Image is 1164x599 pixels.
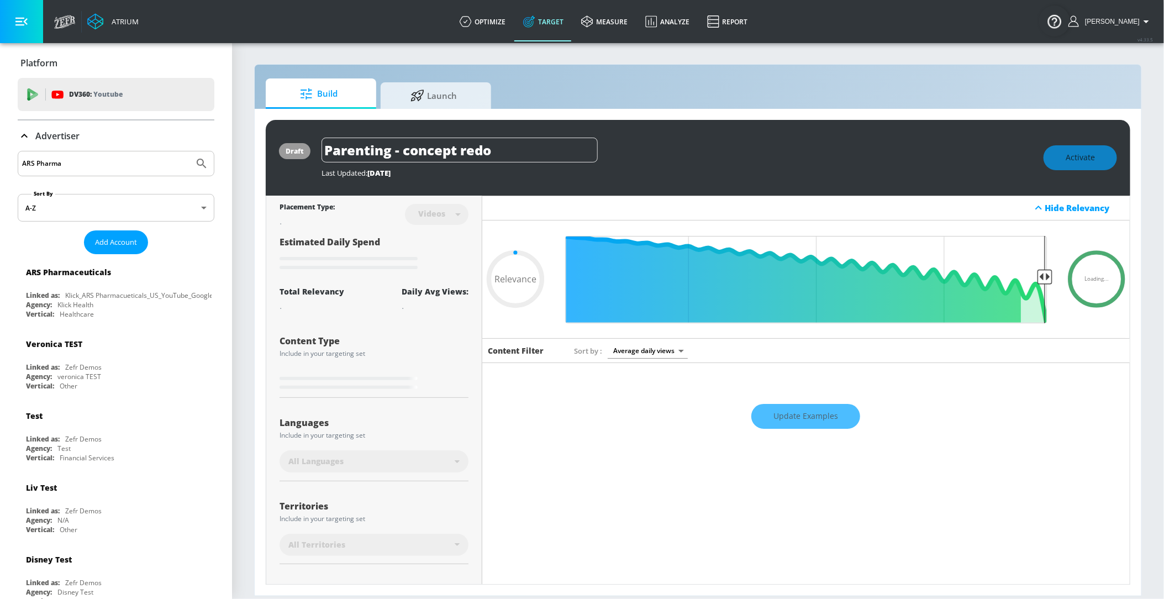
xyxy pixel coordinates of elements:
div: Healthcare [60,309,94,319]
button: [PERSON_NAME] [1068,15,1153,28]
p: Platform [20,57,57,69]
div: Videos [413,209,451,218]
div: Daily Avg Views: [402,286,468,297]
span: login as: veronica.hernandez@zefr.com [1081,18,1140,25]
button: Add Account [84,230,148,254]
div: Vertical: [26,309,54,319]
div: Agency: [26,300,52,309]
div: Total Relevancy [280,286,344,297]
div: Liv TestLinked as:Zefr DemosAgency:N/AVertical:Other [18,474,214,537]
div: Include in your targeting set [280,350,468,357]
div: Klick Health [57,300,93,309]
div: Platform [18,48,214,78]
div: Include in your targeting set [280,432,468,439]
button: Open Resource Center [1039,6,1070,36]
div: Agency: [26,444,52,453]
div: Veronica TESTLinked as:Zefr DemosAgency:veronica TESTVertical:Other [18,330,214,393]
div: Atrium [107,17,139,27]
div: A-Z [18,194,214,222]
span: [DATE] [367,168,391,178]
div: Territories [280,502,468,511]
span: All Territories [288,539,345,550]
div: Agency: [26,587,52,597]
div: Agency: [26,516,52,525]
span: Loading... [1084,277,1109,282]
div: Linked as: [26,434,60,444]
div: Veronica TEST [26,339,82,349]
span: Launch [392,82,476,109]
div: Zefr Demos [65,578,102,587]
div: Zefr Demos [65,506,102,516]
span: Relevance [494,275,536,283]
div: Zefr Demos [65,362,102,372]
div: draft [286,146,304,156]
div: veronica TEST [57,372,101,381]
div: All Territories [280,534,468,556]
div: Last Updated: [322,168,1033,178]
div: ARS PharmaceuticalsLinked as:Klick_ARS Pharmacueticals_US_YouTube_GoogleAdsAgency:Klick HealthVer... [18,259,214,322]
div: Vertical: [26,453,54,463]
div: TestLinked as:Zefr DemosAgency:TestVertical:Financial Services [18,402,214,465]
div: Disney Test [26,554,72,565]
div: Test [26,411,43,421]
p: DV360: [69,88,123,101]
div: Placement Type: [280,202,335,214]
div: Vertical: [26,525,54,534]
span: Add Account [95,236,137,249]
div: Disney Test [57,587,93,597]
p: Youtube [93,88,123,100]
div: Zefr Demos [65,434,102,444]
span: v 4.33.5 [1137,36,1153,43]
span: Estimated Daily Spend [280,236,380,248]
div: Content Type [280,337,468,345]
div: Agency: [26,372,52,381]
div: Linked as: [26,578,60,587]
a: Analyze [636,2,698,41]
div: N/A [57,516,69,525]
div: Financial Services [60,453,114,463]
div: Languages [280,418,468,427]
div: All Languages [280,450,468,472]
div: Hide Relevancy [482,196,1130,220]
a: measure [572,2,636,41]
div: Advertiser [18,120,214,151]
div: Linked as: [26,291,60,300]
span: Build [277,81,361,107]
div: Other [60,525,77,534]
div: Average daily views [608,343,688,358]
div: DV360: Youtube [18,78,214,111]
h6: Content Filter [488,345,544,356]
div: ARS Pharmaceuticals [26,267,111,277]
div: Include in your targeting set [280,516,468,522]
a: Report [698,2,756,41]
label: Sort By [31,190,55,197]
a: Atrium [87,13,139,30]
span: All Languages [288,456,344,467]
div: Vertical: [26,381,54,391]
input: Search by name [22,156,189,171]
div: Linked as: [26,362,60,372]
div: Liv Test [26,482,57,493]
div: Linked as: [26,506,60,516]
input: Final Threshold [560,236,1052,323]
a: optimize [451,2,514,41]
p: Advertiser [35,130,80,142]
a: Target [514,2,572,41]
div: Other [60,381,77,391]
span: Sort by [574,346,602,356]
div: Hide Relevancy [1045,202,1124,213]
button: Submit Search [189,151,214,176]
div: Estimated Daily Spend [280,236,468,273]
div: Test [57,444,71,453]
div: Klick_ARS Pharmacueticals_US_YouTube_GoogleAds [65,291,225,300]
